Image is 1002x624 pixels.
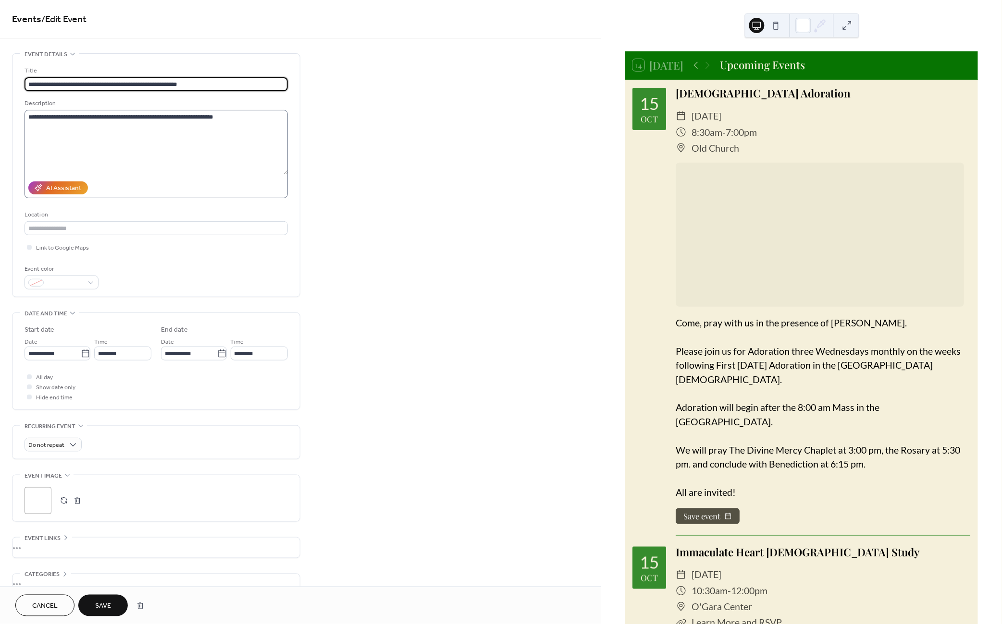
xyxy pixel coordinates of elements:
[723,124,727,140] span: -
[693,140,740,156] span: Old Church
[676,124,687,140] div: ​
[28,440,64,451] span: Do not repeat
[25,570,60,580] span: Categories
[641,115,658,123] div: Oct
[46,184,81,194] div: AI Assistant
[676,508,740,524] button: Save event
[676,583,687,599] div: ​
[25,98,286,108] div: Description
[25,264,97,274] div: Event color
[78,595,128,616] button: Save
[36,373,53,383] span: All day
[94,337,108,348] span: Time
[693,108,722,124] span: [DATE]
[28,181,88,194] button: AI Assistant
[720,57,805,73] div: Upcoming Events
[36,393,73,403] span: Hide end time
[729,583,732,599] span: -
[12,11,41,29] a: Events
[25,487,51,514] div: ;
[676,545,920,559] a: Immaculate Heart [DEMOGRAPHIC_DATA] Study
[676,316,971,499] div: Come, pray with us in the presence of [PERSON_NAME]. Please join us for Adoration three Wednesday...
[727,124,758,140] span: 7:00pm
[640,95,659,112] div: 15
[36,383,75,393] span: Show date only
[32,601,58,612] span: Cancel
[676,140,687,156] div: ​
[36,243,89,253] span: Link to Google Maps
[693,583,729,599] span: 10:30am
[693,599,753,615] span: O'Gara Center
[25,49,67,60] span: Event details
[25,533,61,543] span: Event links
[161,325,188,335] div: End date
[231,337,244,348] span: Time
[15,595,74,616] button: Cancel
[25,309,67,319] span: Date and time
[732,583,768,599] span: 12:00pm
[693,124,723,140] span: 8:30am
[12,538,300,558] div: •••
[25,325,54,335] div: Start date
[25,210,286,220] div: Location
[12,574,300,594] div: •••
[676,599,687,615] div: ​
[41,11,87,29] span: / Edit Event
[25,66,286,76] div: Title
[161,337,174,348] span: Date
[95,601,111,612] span: Save
[693,567,722,583] span: [DATE]
[25,337,37,348] span: Date
[640,554,659,571] div: 15
[676,567,687,583] div: ​
[25,471,62,481] span: Event image
[676,85,971,102] div: [DEMOGRAPHIC_DATA] Adoration
[641,574,658,582] div: Oct
[676,108,687,124] div: ​
[25,421,75,432] span: Recurring event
